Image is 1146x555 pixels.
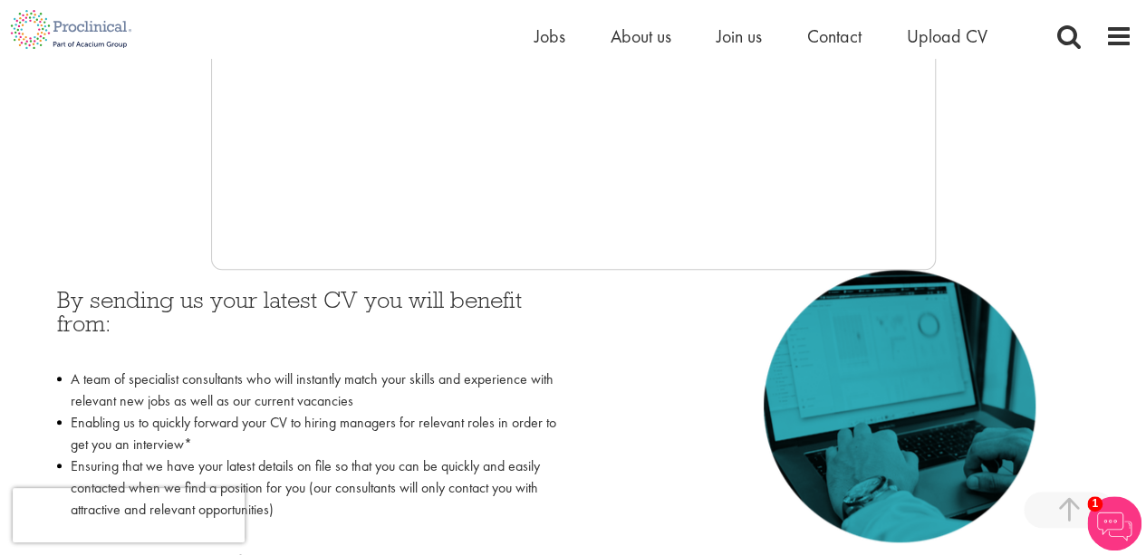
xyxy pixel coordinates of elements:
[13,488,245,542] iframe: reCAPTCHA
[611,24,671,48] a: About us
[807,24,862,48] a: Contact
[57,368,560,412] li: A team of specialist consultants who will instantly match your skills and experience with relevan...
[907,24,987,48] a: Upload CV
[1087,496,1103,512] span: 1
[57,412,560,455] li: Enabling us to quickly forward your CV to hiring managers for relevant roles in order to get you ...
[57,288,560,359] h3: By sending us your latest CV you will benefit from:
[1087,496,1141,550] img: Chatbot
[57,455,560,542] li: Ensuring that we have your latest details on file so that you can be quickly and easily contacted...
[717,24,762,48] a: Join us
[534,24,565,48] a: Jobs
